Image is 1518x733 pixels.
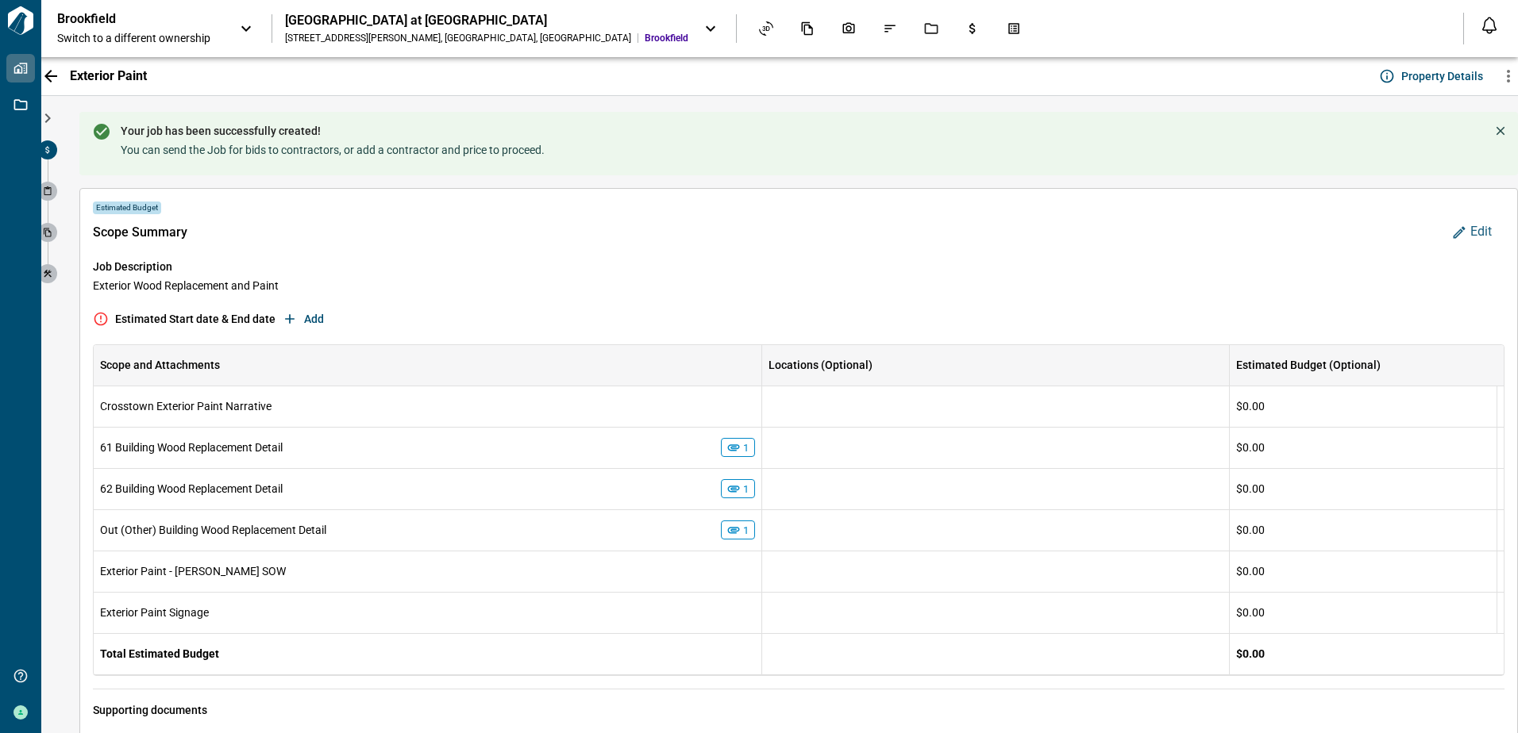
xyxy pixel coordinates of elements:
span: Exterior Paint Signage [100,606,209,619]
span: Switch to a different ownership [57,30,224,46]
div: Estimated Budget (Optional) [1230,344,1497,386]
span: $0.00 [1236,439,1265,455]
div: Estimated Budget (Optional) [1236,344,1381,386]
p: Brookfield [57,11,200,27]
div: Documents [791,15,824,42]
span: 1 [738,525,754,535]
div: Locations (Optional) [769,344,873,386]
span: Crosstown Exterior Paint Narrative [100,400,272,413]
div: [GEOGRAPHIC_DATA] at [GEOGRAPHIC_DATA] [285,13,688,29]
span: Scope Summary [93,225,187,240]
div: Takeoff Center [997,15,1031,42]
span: 1 [738,443,754,453]
button: Add [279,306,330,332]
span: You can send the Job for bids to contractors, or add a contractor and price to proceed. [121,142,545,158]
span: Add [304,311,324,327]
span: Estimated Budget [93,201,161,214]
span: $0.00 [1236,481,1265,497]
div: [STREET_ADDRESS][PERSON_NAME] , [GEOGRAPHIC_DATA] , [GEOGRAPHIC_DATA] [285,32,631,44]
span: Edit [1470,224,1492,240]
div: Budgets [956,15,989,42]
span: Exterior Wood Replacement and Paint [93,278,1505,294]
span: $0.00 [1236,398,1265,414]
span: Your job has been successfully created! [121,123,545,139]
span: $0.00 [1236,563,1265,579]
span: Out (Other) Building Wood Replacement Detail [100,524,326,536]
span: $0.00 [1236,604,1265,620]
div: Scope and Attachments [94,344,762,386]
span: Total Estimated Budget [100,647,219,660]
span: 61 Building Wood Replacement Detail [100,441,283,454]
span: 1 [738,484,754,494]
div: Jobs [915,15,948,42]
button: Open notification feed [1477,13,1502,38]
span: Exterior Paint - [PERSON_NAME] SOW [100,565,286,578]
div: Issues & Info [873,15,907,42]
button: Property Details [1376,63,1489,89]
span: Exterior Paint [70,68,147,84]
div: Asset View [749,15,783,42]
button: close [1489,120,1512,142]
span: 62 Building Wood Replacement Detail [100,482,283,495]
span: $0.00 [1236,522,1265,538]
span: $0.00 [1236,646,1265,662]
div: Photos [832,15,865,42]
span: Property Details [1401,68,1483,84]
span: Supporting documents [93,702,207,718]
span: Estimated Start date & End date [115,311,275,327]
div: Locations (Optional) [762,344,1230,386]
div: Scope and Attachments [100,344,220,386]
span: Brookfield [645,32,688,44]
span: Job Description [93,259,1505,274]
button: Edit [1445,219,1501,246]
